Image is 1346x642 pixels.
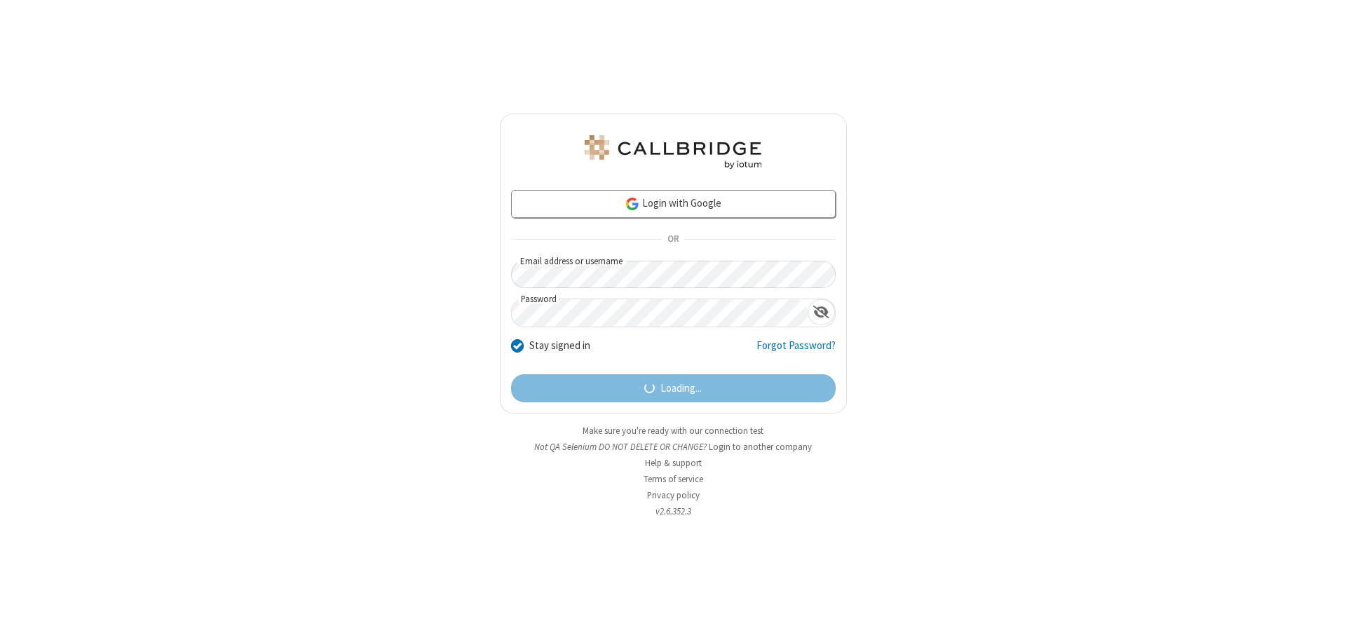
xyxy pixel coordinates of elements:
a: Help & support [645,457,702,469]
span: Loading... [660,381,702,397]
input: Password [512,299,808,327]
button: Loading... [511,374,836,402]
button: Login to another company [709,440,812,453]
a: Terms of service [644,473,703,485]
input: Email address or username [511,261,836,288]
a: Privacy policy [647,489,700,501]
div: Show password [808,299,835,325]
iframe: Chat [1311,606,1335,632]
a: Forgot Password? [756,338,836,364]
img: QA Selenium DO NOT DELETE OR CHANGE [582,135,764,169]
img: google-icon.png [625,196,640,212]
label: Stay signed in [529,338,590,354]
a: Make sure you're ready with our connection test [583,425,763,437]
li: v2.6.352.3 [500,505,847,518]
a: Login with Google [511,190,836,218]
span: OR [662,230,684,250]
li: Not QA Selenium DO NOT DELETE OR CHANGE? [500,440,847,453]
